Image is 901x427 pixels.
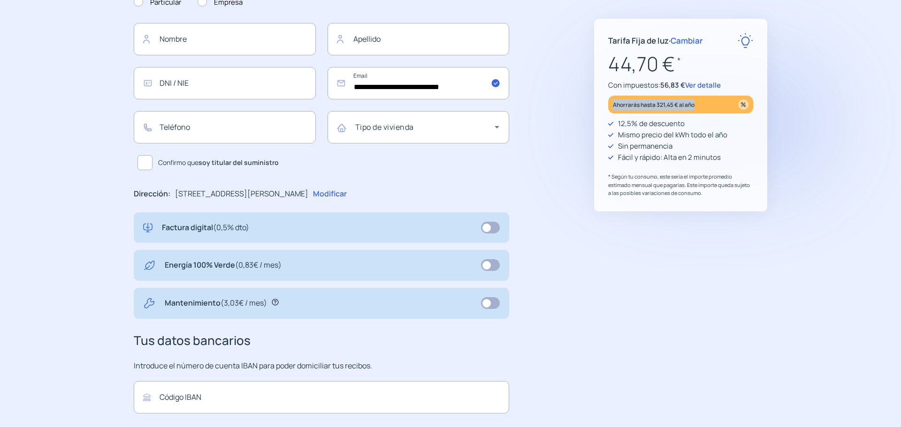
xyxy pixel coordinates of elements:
[165,297,267,309] p: Mantenimiento
[134,188,170,200] p: Dirección:
[158,157,279,168] span: Confirmo que
[134,360,509,372] p: Introduce el número de cuenta IBAN para poder domiciliar tus recibos.
[660,80,685,90] span: 56,83 €
[143,222,153,234] img: digital-invoice.svg
[618,129,727,141] p: Mismo precio del kWh todo el año
[618,141,672,152] p: Sin permanencia
[608,48,753,80] p: 44,70 €
[618,118,685,129] p: 12,5% de descuento
[165,259,282,271] p: Energía 100% Verde
[199,158,279,167] b: soy titular del suministro
[685,80,721,90] span: Ver detalle
[738,33,753,48] img: rate-E.svg
[143,297,155,309] img: tool.svg
[355,122,414,132] mat-label: Tipo de vivienda
[738,99,748,110] img: percentage_icon.svg
[313,188,347,200] p: Modificar
[608,34,703,47] p: Tarifa Fija de luz ·
[162,222,249,234] p: Factura digital
[175,188,308,200] p: [STREET_ADDRESS][PERSON_NAME]
[213,222,249,232] span: (0,5% dto)
[671,35,703,46] span: Cambiar
[143,259,155,271] img: energy-green.svg
[134,331,509,351] h3: Tus datos bancarios
[221,298,267,308] span: (3,03€ / mes)
[613,99,695,110] p: Ahorrarás hasta 321,45 € al año
[608,80,753,91] p: Con impuestos:
[618,152,721,163] p: Fácil y rápido: Alta en 2 minutos
[235,260,282,270] span: (0,83€ / mes)
[608,172,753,197] p: * Según tu consumo, este sería el importe promedio estimado mensual que pagarías. Este importe qu...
